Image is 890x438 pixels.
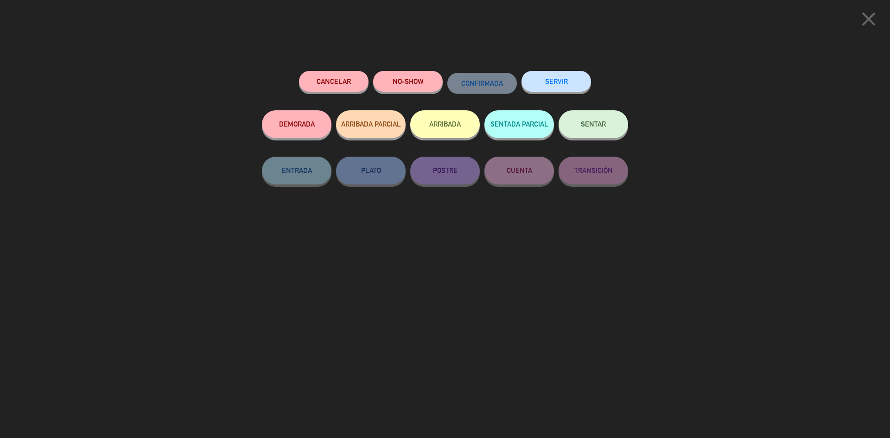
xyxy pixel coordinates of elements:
span: CONFIRMADA [461,79,503,87]
button: Cancelar [299,71,369,92]
i: close [857,7,880,31]
button: DEMORADA [262,110,331,138]
button: close [854,7,883,34]
button: POSTRE [410,157,480,184]
button: SENTADA PARCIAL [484,110,554,138]
button: CUENTA [484,157,554,184]
button: ARRIBADA [410,110,480,138]
span: SENTAR [581,120,606,128]
button: SENTAR [559,110,628,138]
button: NO-SHOW [373,71,443,92]
span: ARRIBADA PARCIAL [341,120,401,128]
button: PLATO [336,157,406,184]
button: SERVIR [521,71,591,92]
button: ENTRADA [262,157,331,184]
button: TRANSICIÓN [559,157,628,184]
button: ARRIBADA PARCIAL [336,110,406,138]
button: CONFIRMADA [447,73,517,94]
